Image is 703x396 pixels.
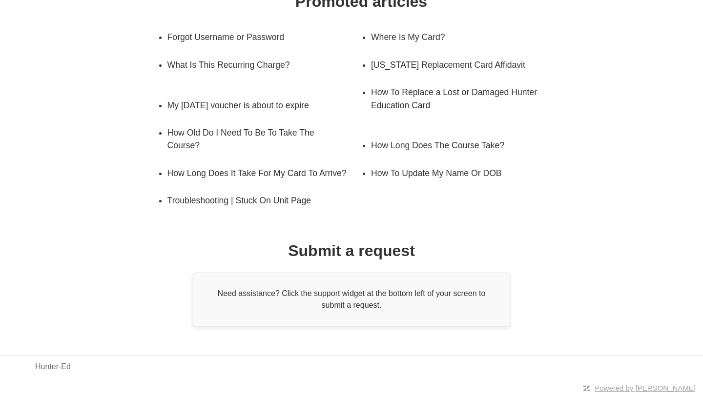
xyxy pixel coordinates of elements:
a: Where Is My Card? [371,23,550,51]
a: Hunter-Ed [35,361,71,373]
a: How To Replace a Lost or Damaged Hunter Education Card [371,79,565,119]
div: Need assistance? Click the support widget at the bottom left of your screen to submit a request. [193,273,510,326]
a: Forgot Username or Password [167,23,347,51]
a: [US_STATE] Replacement Card Affidavit [371,51,550,79]
a: How Long Does The Course Take? [371,132,550,159]
a: How Long Does It Take For My Card To Arrive? [167,159,361,187]
a: Powered by [PERSON_NAME] [595,384,696,392]
a: My [DATE] voucher is about to expire [167,92,347,119]
h1: Submit a request [288,239,415,262]
a: What Is This Recurring Charge? [167,51,361,79]
a: How Old Do I Need To Be To Take The Course? [167,119,347,159]
a: Troubleshooting | Stuck On Unit Page [167,187,347,214]
a: How To Update My Name Or DOB [371,159,550,187]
